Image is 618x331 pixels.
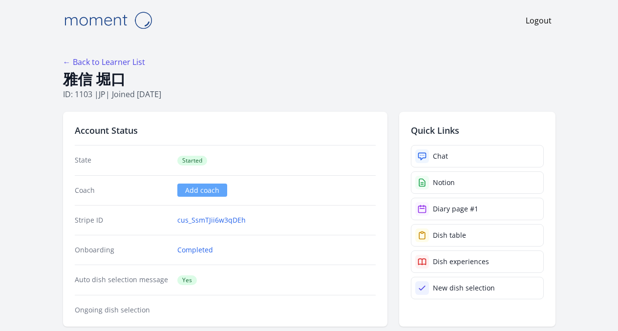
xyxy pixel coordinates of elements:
[177,275,197,285] span: Yes
[411,171,544,194] a: Notion
[59,8,157,33] img: Moment
[433,257,489,267] div: Dish experiences
[177,215,246,225] a: cus_SsmTJii6w3qDEh
[177,184,227,197] a: Add coach
[75,155,170,165] dt: State
[63,70,555,88] h1: 雅信 堀口
[526,15,552,26] a: Logout
[411,198,544,220] a: Diary page #1
[177,245,213,255] a: Completed
[433,204,478,214] div: Diary page #1
[99,89,106,100] span: jp
[411,124,544,137] h2: Quick Links
[433,151,448,161] div: Chat
[75,215,170,225] dt: Stripe ID
[75,305,170,315] dt: Ongoing dish selection
[75,245,170,255] dt: Onboarding
[411,250,544,273] a: Dish experiences
[63,88,555,100] p: ID: 1103 | | Joined [DATE]
[433,230,466,240] div: Dish table
[75,124,376,137] h2: Account Status
[75,275,170,285] dt: Auto dish selection message
[433,283,495,293] div: New dish selection
[75,186,170,195] dt: Coach
[411,145,544,167] a: Chat
[411,277,544,299] a: New dish selection
[433,178,455,187] div: Notion
[177,156,207,165] span: Started
[63,57,145,67] a: ← Back to Learner List
[411,224,544,247] a: Dish table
